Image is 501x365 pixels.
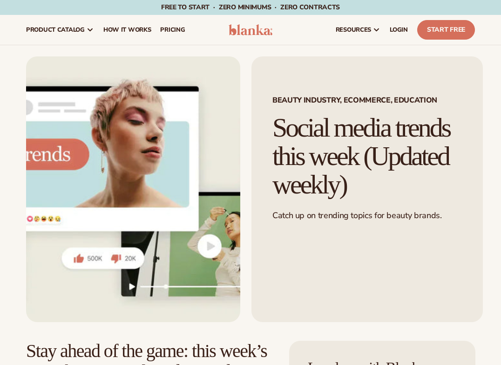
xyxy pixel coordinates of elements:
img: logo [229,24,272,35]
span: Beauty Industry, Ecommerce, Education [272,96,462,104]
span: LOGIN [390,26,408,34]
span: product catalog [26,26,85,34]
span: How It Works [103,26,151,34]
span: Free to start · ZERO minimums · ZERO contracts [161,3,340,12]
a: product catalog [21,15,99,45]
a: How It Works [99,15,156,45]
a: pricing [156,15,190,45]
a: resources [331,15,385,45]
span: Catch up on trending topics for beauty brands. [272,210,441,221]
span: resources [336,26,371,34]
img: Social media trends this week (Updated weekly) [26,56,240,322]
a: Start Free [417,20,475,40]
h1: Social media trends this week (Updated weekly) [272,114,462,199]
span: pricing [160,26,185,34]
a: LOGIN [385,15,413,45]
